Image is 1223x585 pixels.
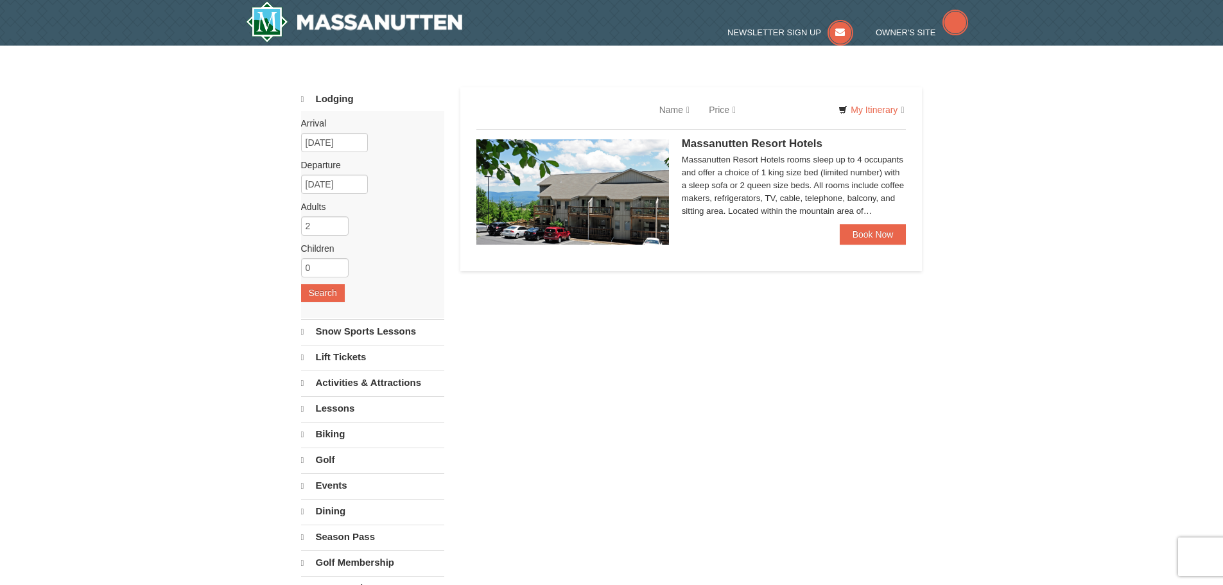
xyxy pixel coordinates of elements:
[840,224,906,245] a: Book Now
[301,499,444,523] a: Dining
[301,550,444,575] a: Golf Membership
[301,448,444,472] a: Golf
[246,1,463,42] a: Massanutten Resort
[301,473,444,498] a: Events
[699,97,745,123] a: Price
[876,28,968,37] a: Owner's Site
[301,371,444,395] a: Activities & Attractions
[301,117,435,130] label: Arrival
[301,422,444,446] a: Biking
[301,284,345,302] button: Search
[476,139,669,245] img: 19219026-1-e3b4ac8e.jpg
[876,28,936,37] span: Owner's Site
[301,242,435,255] label: Children
[650,97,699,123] a: Name
[682,153,906,218] div: Massanutten Resort Hotels rooms sleep up to 4 occupants and offer a choice of 1 king size bed (li...
[301,396,444,421] a: Lessons
[301,345,444,369] a: Lift Tickets
[830,100,912,119] a: My Itinerary
[301,319,444,344] a: Snow Sports Lessons
[727,28,821,37] span: Newsletter Sign Up
[301,525,444,549] a: Season Pass
[727,28,853,37] a: Newsletter Sign Up
[246,1,463,42] img: Massanutten Resort Logo
[301,87,444,111] a: Lodging
[301,200,435,213] label: Adults
[301,159,435,171] label: Departure
[682,137,822,150] span: Massanutten Resort Hotels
